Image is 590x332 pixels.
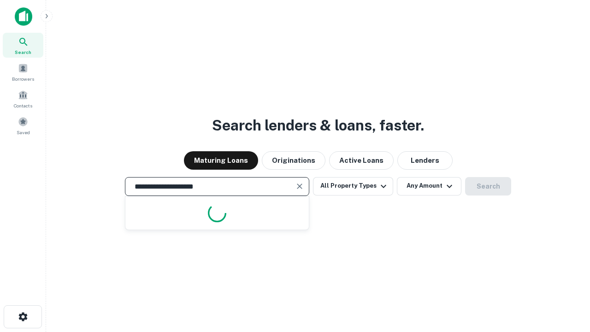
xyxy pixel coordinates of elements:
[397,151,453,170] button: Lenders
[544,258,590,302] iframe: Chat Widget
[15,48,31,56] span: Search
[293,180,306,193] button: Clear
[329,151,394,170] button: Active Loans
[17,129,30,136] span: Saved
[397,177,461,196] button: Any Amount
[313,177,393,196] button: All Property Types
[12,75,34,83] span: Borrowers
[3,86,43,111] a: Contacts
[3,33,43,58] a: Search
[3,113,43,138] a: Saved
[15,7,32,26] img: capitalize-icon.png
[212,114,424,136] h3: Search lenders & loans, faster.
[14,102,32,109] span: Contacts
[262,151,325,170] button: Originations
[184,151,258,170] button: Maturing Loans
[3,59,43,84] a: Borrowers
